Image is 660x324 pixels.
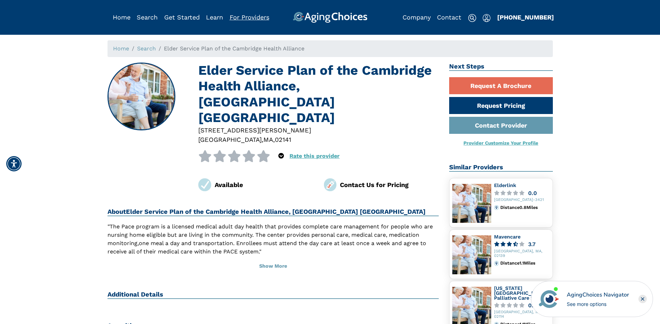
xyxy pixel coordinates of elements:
[278,150,284,162] div: Popover trigger
[567,291,629,299] div: AgingChoices Navigator
[528,303,537,308] div: 0.0
[137,12,158,23] div: Popover trigger
[483,12,491,23] div: Popover trigger
[494,303,550,308] a: 0.0
[494,191,550,196] a: 0.0
[500,261,549,266] div: Distance 1.1 Miles
[164,14,200,21] a: Get Started
[108,208,439,216] h2: About Elder Service Plan of the Cambridge Health Alliance, [GEOGRAPHIC_DATA] [GEOGRAPHIC_DATA]
[262,136,263,143] span: ,
[494,261,499,266] img: distance.svg
[108,291,439,299] h2: Additional Details
[494,242,550,247] a: 3.7
[340,180,439,189] div: Contact Us for Pricing
[108,40,553,57] nav: breadcrumb
[198,63,439,125] h1: Elder Service Plan of the Cambridge Health Alliance, [GEOGRAPHIC_DATA] [GEOGRAPHIC_DATA]
[108,222,439,256] p: "The Pace program is a licensed medical adult day health that provides complete care management f...
[206,14,223,21] a: Learn
[293,12,367,23] img: AgingChoices
[137,14,158,21] a: Search
[449,117,553,134] a: Contact Provider
[494,198,550,202] div: [GEOGRAPHIC_DATA]-3421
[108,63,175,130] img: Elder Service Plan of the Cambridge Health Alliance, Cambridge MA
[113,45,129,52] a: Home
[273,136,275,143] span: ,
[494,249,550,258] div: [GEOGRAPHIC_DATA], MA, 02139
[137,45,156,52] a: Search
[537,287,561,311] img: avatar
[483,14,491,22] img: user-icon.svg
[263,136,273,143] span: MA
[113,14,130,21] a: Home
[638,295,647,303] div: Close
[215,180,313,189] div: Available
[567,300,629,308] div: See more options
[289,153,340,159] a: Rate this provider
[403,14,431,21] a: Company
[6,156,22,171] div: Accessibility Menu
[494,234,520,240] a: Mavencare
[449,63,553,71] h2: Next Steps
[164,45,304,52] span: Elder Service Plan of the Cambridge Health Alliance
[500,205,549,210] div: Distance 0.8 Miles
[275,135,291,144] div: 02141
[198,136,262,143] span: [GEOGRAPHIC_DATA]
[494,205,499,210] img: distance.svg
[497,14,554,21] a: [PHONE_NUMBER]
[449,163,553,172] h2: Similar Providers
[198,125,439,135] div: [STREET_ADDRESS][PERSON_NAME]
[528,242,535,247] div: 3.7
[494,285,548,300] a: [US_STATE][GEOGRAPHIC_DATA] Palliative Care Service
[449,97,553,114] a: Request Pricing
[449,77,553,94] a: Request A Brochure
[108,259,439,274] button: Show More
[494,310,550,319] div: [GEOGRAPHIC_DATA], MA, 02114
[463,140,538,146] a: Provider Customize Your Profile
[494,183,516,188] a: Elderlink
[230,14,269,21] a: For Providers
[468,14,476,22] img: search-icon.svg
[437,14,461,21] a: Contact
[528,191,537,196] div: 0.0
